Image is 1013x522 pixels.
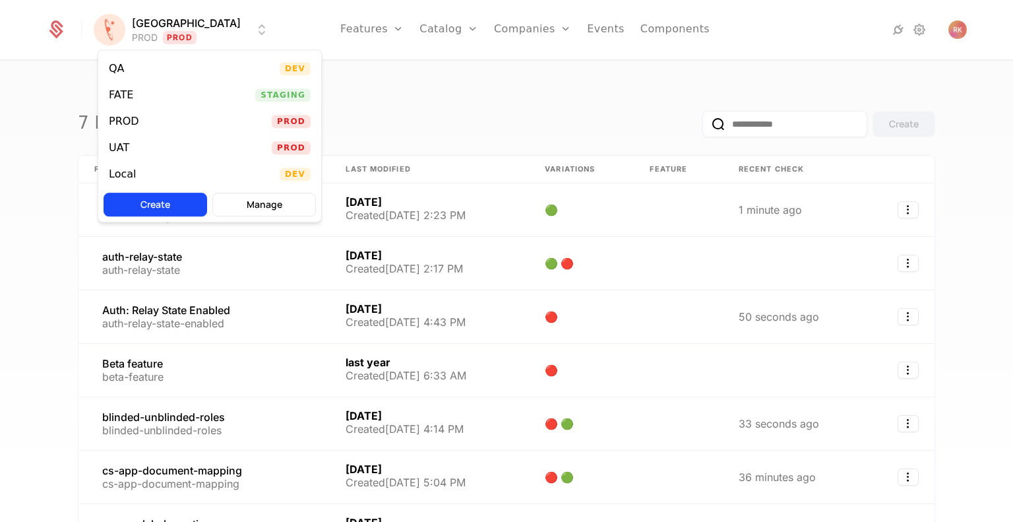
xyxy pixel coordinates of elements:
[898,201,919,218] button: Select action
[280,168,311,181] span: Dev
[109,169,136,179] div: Local
[109,63,125,74] div: QA
[898,415,919,432] button: Select action
[212,193,316,216] button: Manage
[109,90,133,100] div: FATE
[255,88,311,102] span: Staging
[898,469,919,486] button: Select action
[98,49,322,222] div: Select environment
[898,308,919,325] button: Select action
[280,62,311,75] span: Dev
[272,115,311,128] span: Prod
[898,255,919,272] button: Select action
[898,362,919,379] button: Select action
[272,141,311,154] span: Prod
[109,116,139,127] div: PROD
[104,193,207,216] button: Create
[109,143,129,153] div: UAT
